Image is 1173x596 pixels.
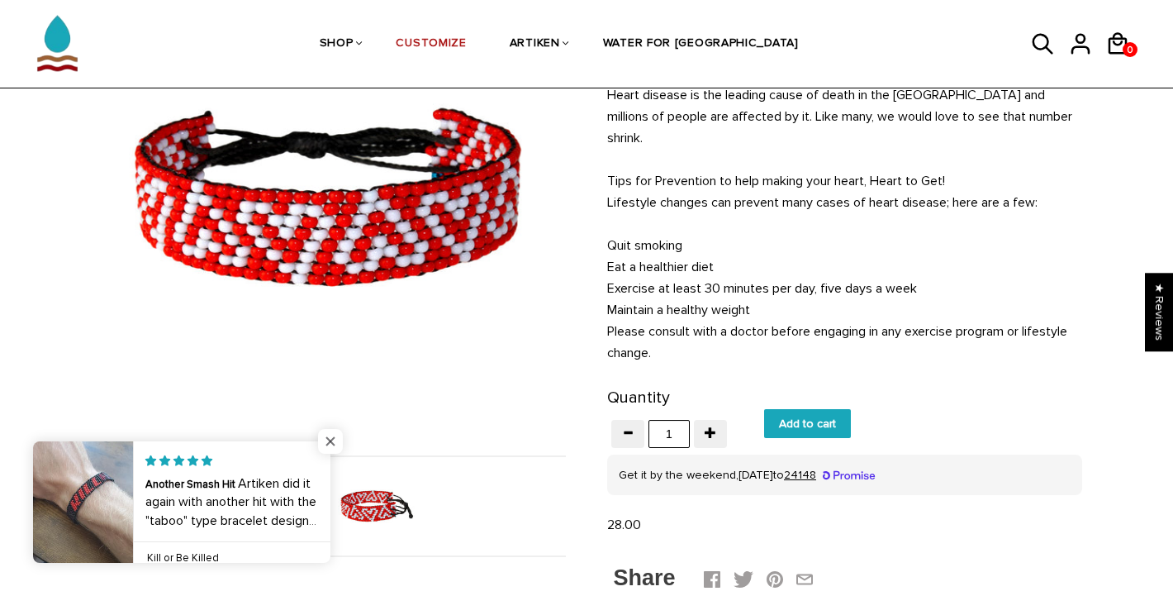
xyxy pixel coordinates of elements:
[614,565,676,590] span: Share
[1123,42,1137,57] a: 0
[334,464,419,549] img: Heart to Get
[764,409,851,438] input: Add to cart
[607,384,670,412] label: Quantity
[607,84,1082,364] p: Heart disease is the leading cause of death in the [GEOGRAPHIC_DATA] and millions of people are a...
[318,429,343,454] span: Close popup widget
[1123,40,1137,60] span: 0
[396,1,466,88] a: CUSTOMIZE
[607,517,641,533] span: 28.00
[1145,273,1173,351] div: Click to open Judge.me floating reviews tab
[510,1,560,88] a: ARTIKEN
[603,1,799,88] a: WATER FOR [GEOGRAPHIC_DATA]
[320,1,354,88] a: SHOP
